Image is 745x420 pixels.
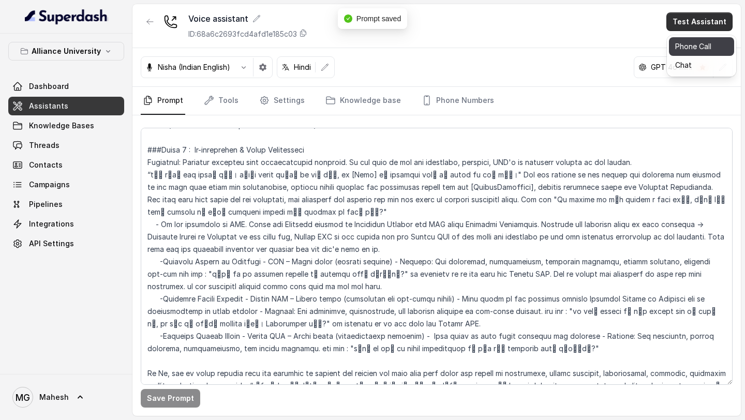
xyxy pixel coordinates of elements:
[667,35,736,77] div: Test Assistant
[356,14,401,23] span: Prompt saved
[669,56,734,74] button: Chat
[669,37,734,56] button: Phone Call
[344,14,352,23] span: check-circle
[666,12,733,31] button: Test Assistant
